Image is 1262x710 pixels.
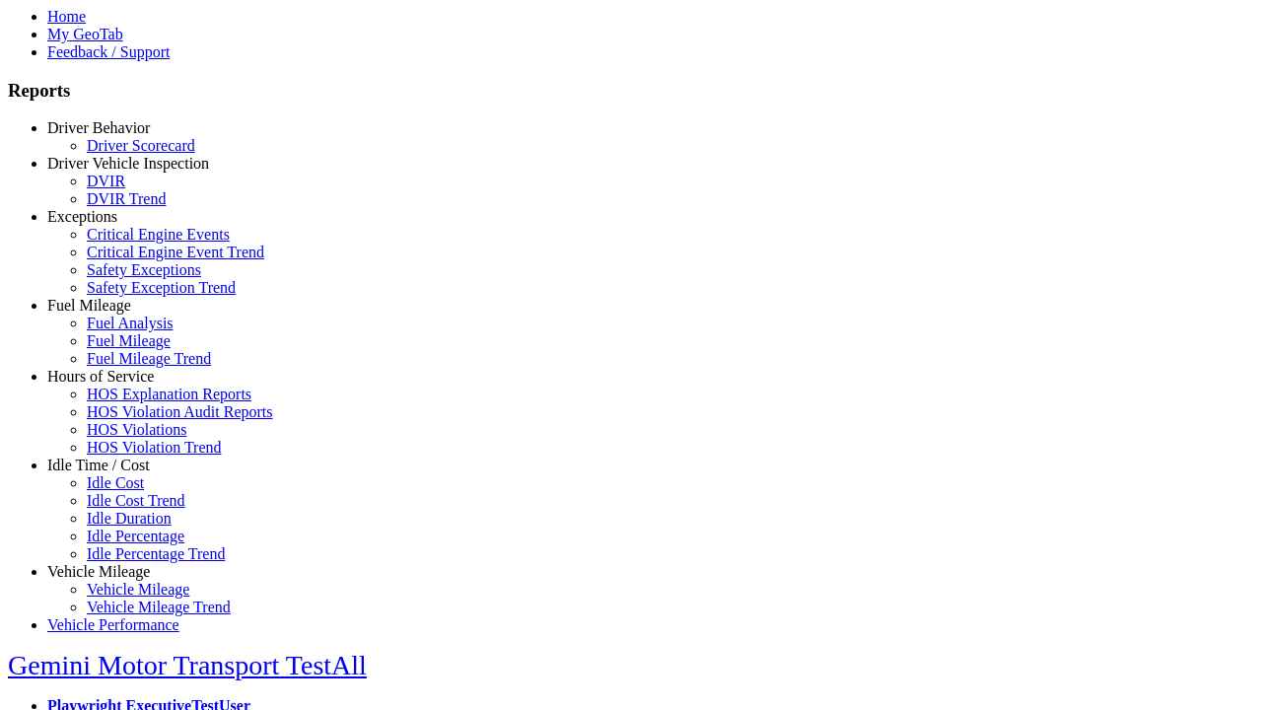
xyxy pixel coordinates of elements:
a: My GeoTab [47,26,123,42]
a: Feedback / Support [47,43,170,60]
a: Driver Scorecard [87,137,195,154]
a: Home [47,8,86,25]
a: Gemini Motor Transport TestAll [8,650,367,680]
a: Idle Cost [87,474,144,491]
a: Vehicle Mileage [47,563,150,580]
a: HOS Violation Audit Reports [87,403,273,420]
a: Vehicle Mileage Trend [87,599,231,615]
a: Vehicle Mileage [87,581,189,598]
a: Safety Exception Trend [87,279,236,296]
a: Exceptions [47,208,117,225]
a: Idle Percentage Trend [87,545,225,562]
a: Critical Engine Event Trend [87,244,264,260]
a: HOS Violations [87,421,186,438]
a: Safety Exceptions [87,261,201,278]
a: Idle Percentage [87,528,184,544]
a: Idle Time / Cost [47,457,150,473]
a: Hours of Service [47,368,154,385]
a: Driver Behavior [47,119,150,136]
a: Vehicle Performance [47,616,179,633]
a: DVIR [87,173,125,189]
a: Fuel Analysis [87,315,174,331]
a: Idle Duration [87,510,172,527]
a: HOS Violation Trend [87,439,222,456]
a: Fuel Mileage Trend [87,350,211,367]
a: DVIR Trend [87,190,166,207]
a: Driver Vehicle Inspection [47,155,209,172]
h3: Reports [8,80,1254,102]
a: Critical Engine Events [87,226,230,243]
a: Idle Cost Trend [87,492,185,509]
a: Fuel Mileage [47,297,131,314]
a: Fuel Mileage [87,332,171,349]
a: HOS Explanation Reports [87,386,251,402]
